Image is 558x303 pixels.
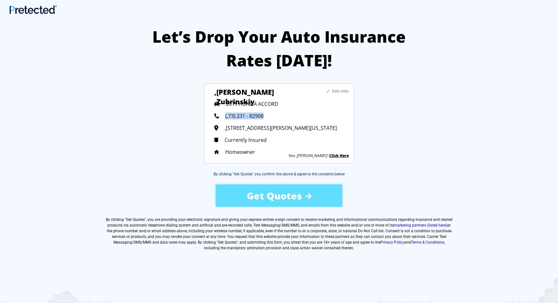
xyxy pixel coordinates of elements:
a: Privacy Policy [380,240,404,245]
img: Main Logo [9,5,57,14]
a: marketing partners (listed here) [394,223,447,227]
span: Get Quotes [126,217,145,222]
h3: ,[PERSON_NAME] ,zubrinskiy [214,87,307,97]
span: 2019 HONDA ACCORD [226,100,278,107]
sapn: Edit Info [332,88,349,94]
span: Homeowner [225,148,255,155]
span: Currently Insured [225,136,267,143]
sapn: Not ,[PERSON_NAME]? [289,153,328,158]
a: Terms & Conditions [411,240,444,245]
div: By clicking "Get Quotes" you confirm the above & agree to the consents below [214,171,345,177]
span: ,[STREET_ADDRESS][PERSON_NAME][US_STATE] [225,124,337,131]
span: (,73) 231 - 82908 [225,112,264,119]
a: Click Here [329,153,349,158]
label: By clicking " ", you are providing your electronic signature and giving your express written e-si... [105,217,453,251]
h2: Let’s Drop Your Auto Insurance Rates [DATE]! [147,25,412,72]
